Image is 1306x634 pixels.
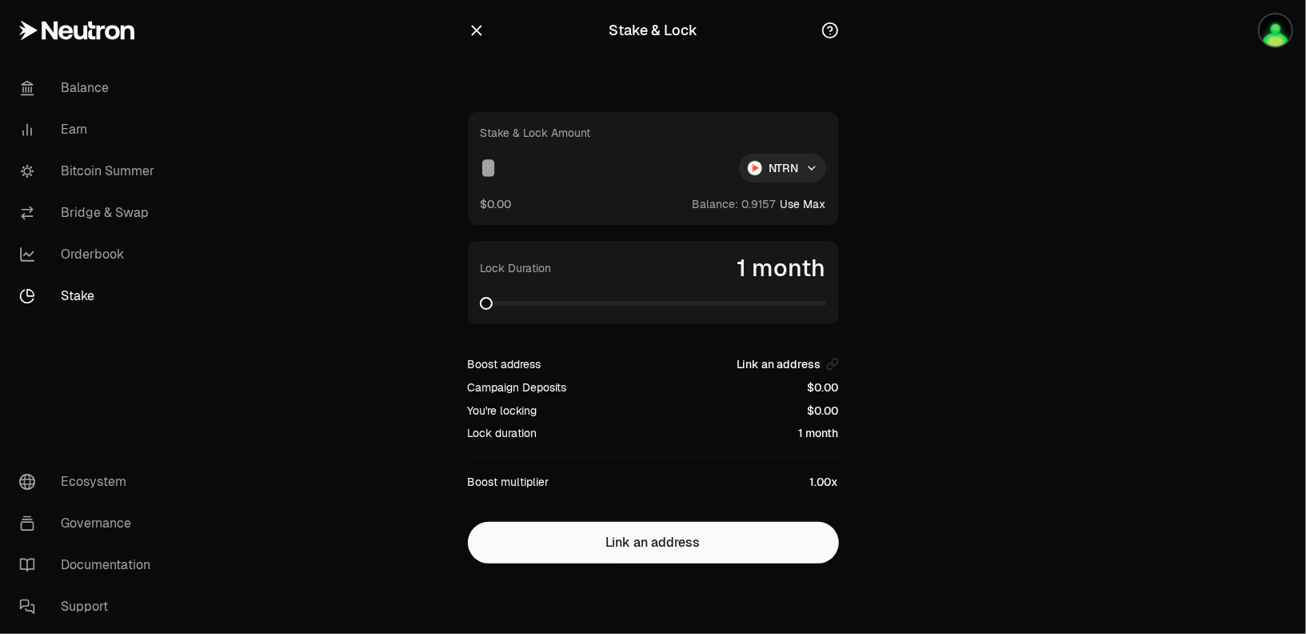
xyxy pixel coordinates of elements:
[6,586,173,628] a: Support
[6,234,173,275] a: Orderbook
[737,254,826,283] span: 1 month
[468,474,549,490] div: Boost multiplier
[468,522,839,564] button: Link an address
[6,192,173,234] a: Bridge & Swap
[6,461,173,503] a: Ecosystem
[1260,14,1292,46] img: MAIN
[6,109,173,150] a: Earn
[468,403,537,419] div: You're locking
[6,275,173,317] a: Stake
[481,260,552,276] label: Lock Duration
[6,67,173,109] a: Balance
[737,356,839,372] button: Link an address
[6,544,173,586] a: Documentation
[6,503,173,544] a: Governance
[693,196,739,212] span: Balance:
[468,425,537,441] div: Lock duration
[799,425,839,441] div: 1 month
[748,161,762,175] img: NTRN Logo
[810,474,839,490] div: 1.00x
[481,195,512,212] button: $0.00
[609,19,697,42] div: Stake & Lock
[6,150,173,192] a: Bitcoin Summer
[739,154,826,183] button: NTRN LogoNTRN
[468,379,567,395] div: Campaign Deposits
[737,356,821,372] span: Link an address
[781,196,826,212] button: Use Max
[481,125,591,141] div: Stake & Lock Amount
[468,356,541,372] div: Boost address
